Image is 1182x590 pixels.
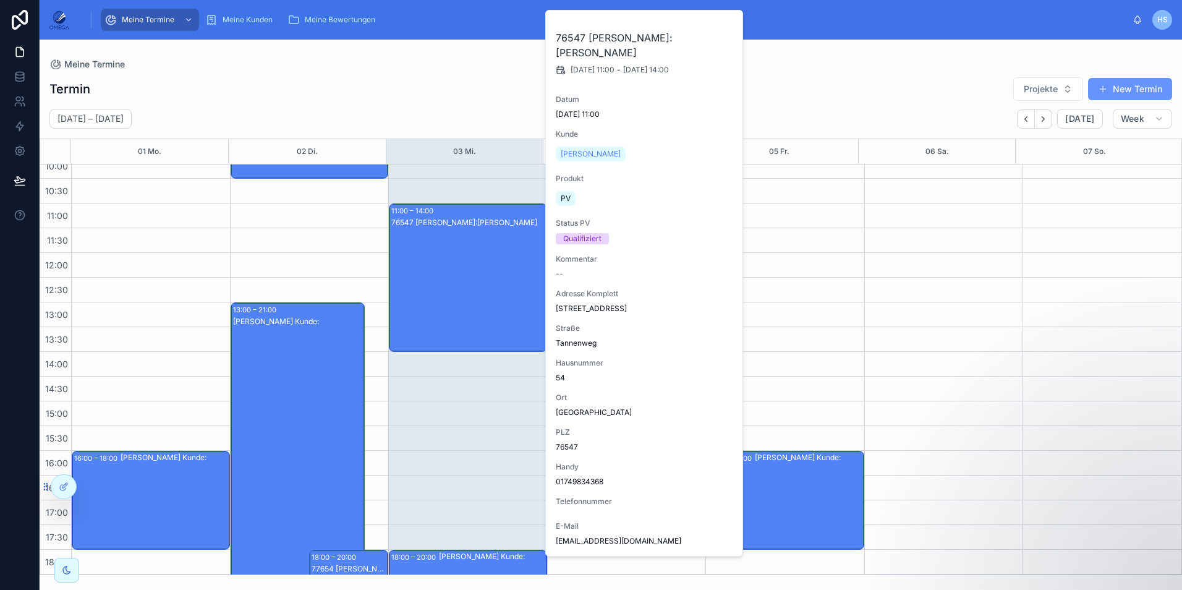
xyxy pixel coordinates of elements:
span: 15:00 [43,408,71,419]
span: Telefonnummer [556,497,734,507]
span: [DATE] 11:00 [571,65,614,75]
div: 13:00 – 21:00 [233,304,279,316]
button: Next [1035,109,1052,129]
div: 18:00 – 20:00 [391,551,439,563]
a: Meine Bewertungen [284,9,384,31]
div: 77654 [PERSON_NAME] Kunde:[PERSON_NAME] [312,564,387,574]
span: Meine Bewertungen [305,15,375,25]
span: Datum [556,95,734,105]
a: Meine Termine [49,58,125,71]
div: [PERSON_NAME] Kunde: [755,453,863,463]
h1: Termin [49,80,90,98]
iframe: Intercom notifications message [935,497,1182,584]
img: App logo [49,10,69,30]
span: Produkt [556,174,734,184]
button: Back [1017,109,1035,129]
span: [EMAIL_ADDRESS][DOMAIN_NAME] [556,536,734,546]
button: [DATE] [1057,109,1102,129]
span: Meine Kunden [223,15,273,25]
div: 16:00 – 18:00[PERSON_NAME] Kunde: [707,451,864,549]
span: -- [556,269,563,279]
span: 10:30 [42,186,71,196]
div: 11:00 – 14:00 [391,205,436,217]
span: [GEOGRAPHIC_DATA] [556,408,734,417]
span: 18:00 [42,557,71,567]
button: 03 Mi. [453,139,476,164]
span: Kommentar [556,254,734,264]
span: Adresse Komplett [556,289,734,299]
div: 16:00 – 18:00[PERSON_NAME] Kunde: [72,451,229,549]
span: 11:30 [44,235,71,246]
a: Meine Kunden [202,9,281,31]
span: Handy [556,462,734,472]
span: 13:00 [42,309,71,320]
span: HS [1157,15,1168,25]
span: 76547 [556,442,734,452]
button: 05 Fr. [769,139,789,164]
span: Kunde [556,129,734,139]
span: 54 [556,373,734,383]
span: Status PV [556,218,734,228]
span: - [617,65,621,75]
div: 18:00 – 20:00 [312,551,359,563]
button: 02 Di. [297,139,318,164]
div: 11:00 – 14:0076547 [PERSON_NAME]:[PERSON_NAME] [389,204,546,351]
div: 76547 [PERSON_NAME]:[PERSON_NAME] [391,218,546,228]
span: 12:30 [42,284,71,295]
span: Straße [556,323,734,333]
button: Select Button [1013,77,1083,101]
span: 16:00 [42,458,71,468]
button: New Termin [1088,78,1172,100]
span: 10:00 [42,161,71,171]
span: [STREET_ADDRESS] [556,304,734,314]
div: [PERSON_NAME] Kunde: [439,552,546,562]
span: 13:30 [42,334,71,344]
div: 16:00 – 18:00 [74,452,121,464]
span: [DATE] [1065,113,1094,124]
span: [DATE] 14:00 [623,65,669,75]
button: 01 Mo. [138,139,161,164]
span: Meine Termine [64,58,125,71]
span: PV [561,194,571,203]
div: scrollable content [79,6,1133,33]
span: Hausnummer [556,358,734,368]
span: 15:30 [43,433,71,443]
button: Week [1113,109,1172,129]
span: Ort [556,393,734,403]
span: Projekte [1024,83,1058,95]
div: [PERSON_NAME] Kunde: [121,453,229,463]
span: 14:30 [42,383,71,394]
h2: [DATE] – [DATE] [57,113,124,125]
a: Meine Termine [101,9,199,31]
span: Tannenweg [556,338,734,348]
span: E-Mail [556,521,734,531]
a: [PERSON_NAME] [556,147,626,161]
button: 07 So. [1083,139,1106,164]
span: 17:00 [43,507,71,518]
span: 14:00 [42,359,71,369]
span: 17:30 [43,532,71,542]
h2: 76547 [PERSON_NAME]:[PERSON_NAME] [556,30,734,60]
div: [PERSON_NAME] Kunde: [233,317,364,327]
span: 12:00 [42,260,71,270]
div: Qualifiziert [563,233,602,244]
span: [DATE] 11:00 [556,109,734,119]
span: [PERSON_NAME] [561,149,621,159]
span: Week [1121,113,1144,124]
span: Meine Termine [122,15,174,25]
span: 11:00 [44,210,71,221]
button: 06 Sa. [925,139,949,164]
span: 01749834368 [556,477,734,487]
span: PLZ [556,427,734,437]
